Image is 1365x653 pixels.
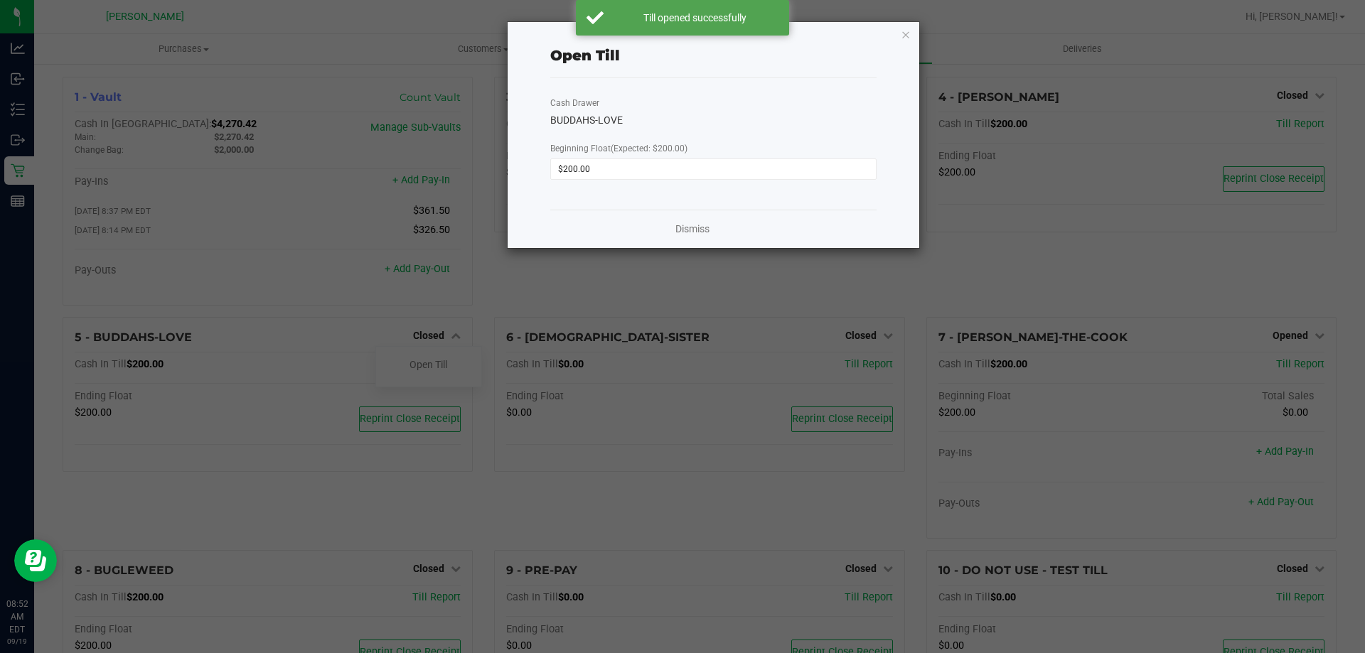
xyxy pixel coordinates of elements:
div: Open Till [550,45,620,66]
span: (Expected: $200.00) [611,144,687,153]
a: Dismiss [675,222,710,237]
span: Beginning Float [550,144,687,153]
div: BUDDAHS-LOVE [550,113,877,128]
iframe: Resource center [14,539,57,582]
div: Till opened successfully [611,11,778,25]
label: Cash Drawer [550,97,599,109]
